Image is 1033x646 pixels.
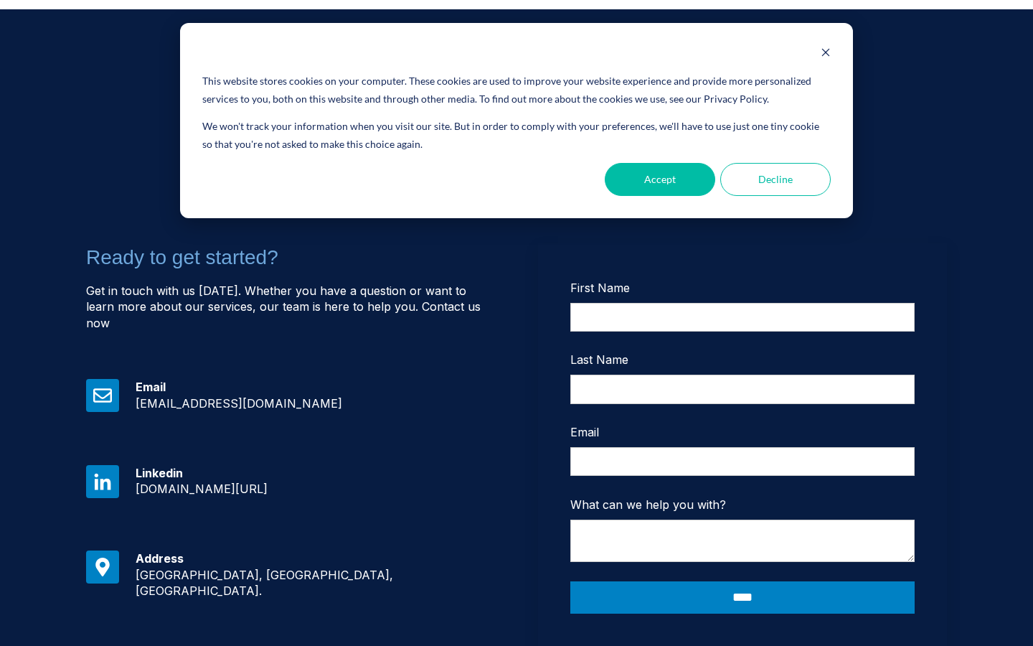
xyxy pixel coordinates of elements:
span: What can we help you with? [570,497,726,512]
strong: Email [136,380,166,394]
strong: Address [136,551,184,566]
span: Last Name [570,352,628,367]
button: Accept [605,163,715,196]
span: [GEOGRAPHIC_DATA], [GEOGRAPHIC_DATA], [GEOGRAPHIC_DATA]. [136,568,393,598]
p: We won't track your information when you visit our site. But in order to comply with your prefere... [202,118,831,153]
button: Decline [720,163,831,196]
span: First Name [570,281,630,295]
button: Dismiss cookie banner [821,45,831,63]
strong: Linkedin [136,466,183,480]
div: Cookie banner [180,23,853,218]
span: Email [570,425,599,439]
span: Get in touch with us [DATE]. Whether you have a question or want to learn more about our services... [86,284,481,330]
span: Ready to get started? [86,246,278,268]
div: This website stores cookies on your computer. These cookies are used to improve your website expe... [202,72,831,108]
span: [DOMAIN_NAME][URL] [136,482,268,496]
span: [EMAIL_ADDRESS][DOMAIN_NAME] [136,396,342,411]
